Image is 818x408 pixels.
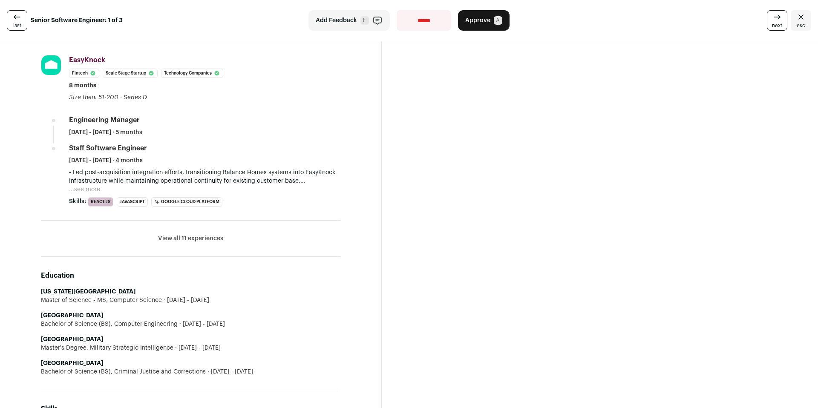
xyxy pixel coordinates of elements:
[41,289,135,295] strong: [US_STATE][GEOGRAPHIC_DATA]
[178,320,225,328] span: [DATE] - [DATE]
[494,16,502,25] span: A
[465,16,490,25] span: Approve
[162,296,209,305] span: [DATE] - [DATE]
[41,313,103,319] strong: [GEOGRAPHIC_DATA]
[88,197,113,207] li: React.js
[767,10,787,31] a: next
[69,168,340,185] p: • Led post-acquisition integration efforts, transitioning Balance Homes systems into EasyKnock in...
[458,10,510,31] button: Approve A
[41,270,340,281] h2: Education
[360,16,369,25] span: F
[161,69,223,78] li: Technology Companies
[69,197,86,206] span: Skills:
[158,234,223,243] button: View all 11 experiences
[41,360,103,366] strong: [GEOGRAPHIC_DATA]
[120,93,122,102] span: ·
[797,22,805,29] span: esc
[151,197,222,207] li: Google Cloud Platform
[69,81,96,90] span: 8 months
[41,320,340,328] div: Bachelor of Science (BS), Computer Engineering
[69,115,140,125] div: Engineering Manager
[316,16,357,25] span: Add Feedback
[41,296,340,305] div: Master of Science - MS, Computer Science
[772,22,782,29] span: next
[69,69,99,78] li: Fintech
[69,128,142,137] span: [DATE] - [DATE] · 5 months
[124,95,147,101] span: Series D
[117,197,148,207] li: JavaScript
[69,95,118,101] span: Size then: 51-200
[103,69,158,78] li: Scale Stage Startup
[308,10,390,31] button: Add Feedback F
[41,55,61,75] img: 2898c976c1fb9612d88eee051dccf23d92e56c9189c2fd437ed24fc828f67f47.jpg
[69,144,147,153] div: Staff Software Engineer
[206,368,253,376] span: [DATE] - [DATE]
[69,156,143,165] span: [DATE] - [DATE] · 4 months
[13,22,21,29] span: last
[69,57,105,63] span: EasyKnock
[69,185,100,194] button: ...see more
[41,336,103,342] strong: [GEOGRAPHIC_DATA]
[173,344,221,352] span: [DATE] - [DATE]
[41,368,340,376] div: Bachelor of Science (BS), Criminal Justice and Corrections
[7,10,27,31] a: last
[791,10,811,31] a: Close
[41,344,340,352] div: Master's Degree, Military Strategic Intelligence
[31,16,123,25] strong: Senior Software Engineer: 1 of 3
